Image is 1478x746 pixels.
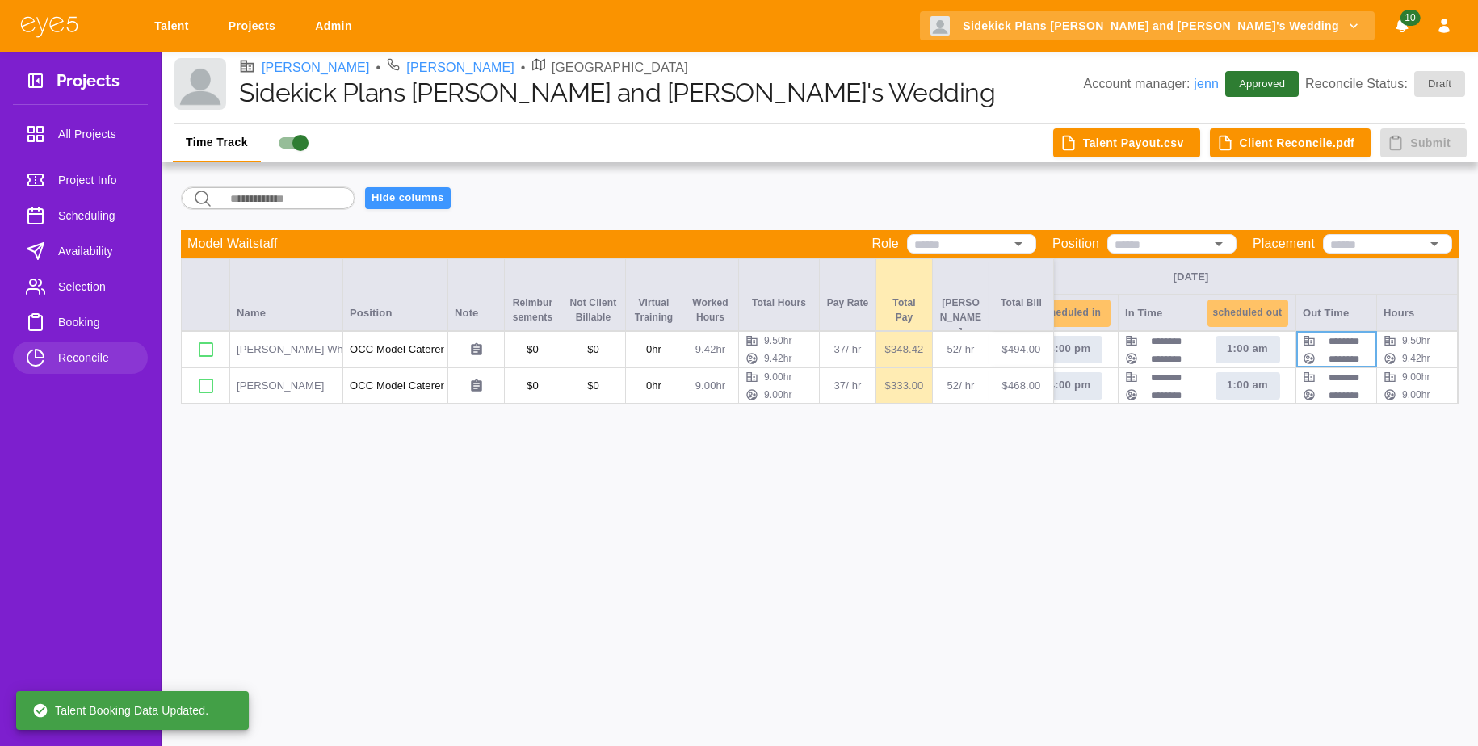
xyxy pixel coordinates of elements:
[689,342,732,358] p: 9.42 hr
[1229,76,1295,92] span: Approved
[826,378,869,394] p: 37 / hr
[939,295,982,330] p: [PERSON_NAME]
[883,342,926,358] p: $ 348.42
[365,187,451,209] button: Hide columns
[174,58,226,110] img: Client logo
[1402,370,1430,384] p: 9.00 hr
[262,58,370,78] a: [PERSON_NAME]
[13,342,148,374] a: Reconcile
[239,78,1083,108] h1: Sidekick Plans [PERSON_NAME] and [PERSON_NAME]'s Wedding
[13,235,148,267] a: Availability
[13,270,148,303] a: Selection
[1216,372,1280,400] button: 1:00 AM
[406,58,514,78] a: [PERSON_NAME]
[930,16,950,36] img: Client logo
[13,306,148,338] a: Booking
[931,270,1451,284] div: [DATE]
[1377,295,1458,331] div: Hours
[689,378,732,394] p: 9.00 hr
[871,234,899,254] p: Role
[58,312,135,332] span: Booking
[745,295,812,310] p: Total Hours
[511,295,554,325] p: Reimbursements
[58,348,135,367] span: Reconcile
[237,342,336,358] p: [PERSON_NAME] Whilton
[57,71,120,96] h3: Projects
[13,118,148,150] a: All Projects
[58,241,135,261] span: Availability
[343,258,448,331] div: Position
[58,170,135,190] span: Project Info
[1119,295,1199,331] div: In Time
[568,378,619,394] p: $ 0
[1210,128,1371,158] button: Client Reconcile.pdf
[237,378,336,394] p: [PERSON_NAME]
[350,378,441,394] p: OCC Model Caterer
[230,258,343,331] div: Name
[1388,11,1417,41] button: Notifications
[568,295,619,325] p: Not Client Billable
[1052,234,1099,254] p: Position
[632,342,675,358] p: 0 hr
[1007,233,1030,255] button: Open
[32,696,208,725] div: Talent Booking Data Updated.
[13,164,148,196] a: Project Info
[218,11,292,41] a: Projects
[1216,336,1280,363] button: 1:00 AM
[1083,74,1219,94] p: Account manager:
[13,199,148,232] a: Scheduling
[304,11,368,41] a: Admin
[1194,77,1219,90] a: jenn
[144,11,205,41] a: Talent
[939,342,982,358] p: 52 / hr
[1423,233,1446,255] button: Open
[826,295,869,310] p: Pay Rate
[376,58,381,78] li: •
[689,295,732,325] p: Worked Hours
[448,258,505,331] div: Note
[883,378,926,394] p: $ 333.00
[764,388,792,402] p: 9.00 hr
[996,342,1047,358] p: $ 494.00
[173,124,261,162] button: Time Track
[1402,351,1430,366] p: 9.42 hr
[58,124,135,144] span: All Projects
[826,342,869,358] p: 37 / hr
[1053,128,1200,158] button: Talent Payout.csv
[1296,295,1377,331] div: Out Time
[1305,71,1465,97] p: Reconcile Status:
[511,378,554,394] p: $ 0
[1207,233,1230,255] button: Open
[1030,300,1111,327] button: Scheduled In
[1400,10,1420,26] span: 10
[552,58,688,78] p: [GEOGRAPHIC_DATA]
[1418,76,1461,92] span: Draft
[1402,333,1430,348] p: 9.50 hr
[511,342,554,358] p: $ 0
[521,58,526,78] li: •
[58,277,135,296] span: Selection
[996,378,1047,394] p: $ 468.00
[920,11,1375,41] button: Sidekick Plans [PERSON_NAME] and [PERSON_NAME]'s Wedding
[996,295,1047,310] p: Total Bill
[1207,300,1288,327] button: Scheduled Out
[939,378,982,394] p: 52 / hr
[883,295,926,325] p: Total Pay
[19,15,79,38] img: eye5
[764,351,792,366] p: 9.42 hr
[1038,372,1102,400] button: 4:00 PM
[1402,388,1430,402] p: 9.00 hr
[568,342,619,358] p: $ 0
[764,333,792,348] p: 9.50 hr
[1253,234,1315,254] p: Placement
[764,370,792,384] p: 9.00 hr
[632,378,675,394] p: 0 hr
[58,206,135,225] span: Scheduling
[187,234,278,254] p: Model Waitstaff
[632,295,675,325] p: Virtual Training
[350,342,441,358] p: OCC Model Caterer
[1038,336,1102,363] button: 4:00 PM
